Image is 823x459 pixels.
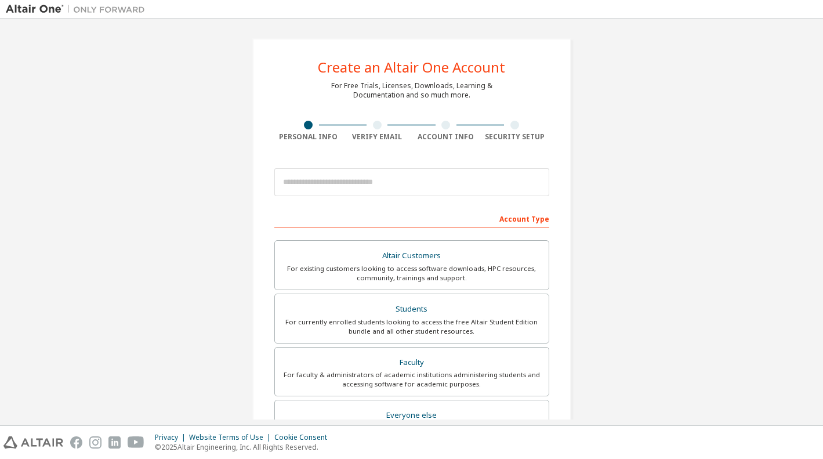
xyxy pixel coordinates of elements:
img: facebook.svg [70,436,82,449]
div: Students [282,301,542,317]
div: Security Setup [480,132,549,142]
img: Altair One [6,3,151,15]
img: instagram.svg [89,436,101,449]
div: Personal Info [274,132,343,142]
div: For faculty & administrators of academic institutions administering students and accessing softwa... [282,370,542,389]
img: linkedin.svg [108,436,121,449]
div: Website Terms of Use [189,433,274,442]
div: For Free Trials, Licenses, Downloads, Learning & Documentation and so much more. [331,81,492,100]
div: Everyone else [282,407,542,424]
div: Account Type [274,209,549,227]
img: youtube.svg [128,436,144,449]
div: Account Info [412,132,481,142]
div: For currently enrolled students looking to access the free Altair Student Edition bundle and all ... [282,317,542,336]
div: Cookie Consent [274,433,334,442]
div: For existing customers looking to access software downloads, HPC resources, community, trainings ... [282,264,542,283]
div: Faculty [282,355,542,371]
div: Verify Email [343,132,412,142]
p: © 2025 Altair Engineering, Inc. All Rights Reserved. [155,442,334,452]
div: Create an Altair One Account [318,60,505,74]
img: altair_logo.svg [3,436,63,449]
div: Privacy [155,433,189,442]
div: Altair Customers [282,248,542,264]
